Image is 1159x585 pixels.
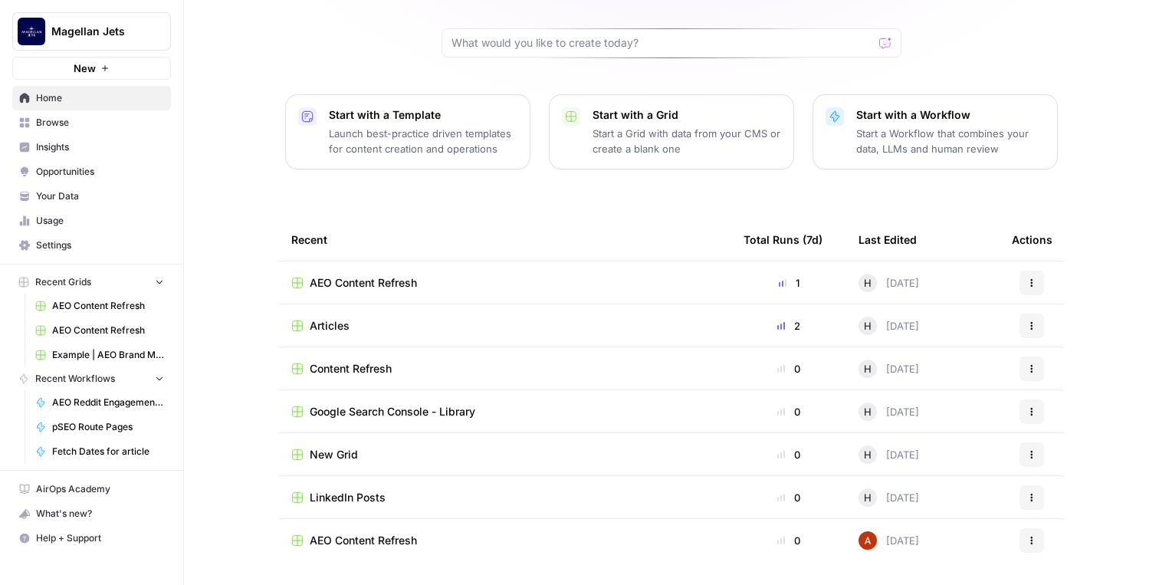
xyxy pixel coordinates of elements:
img: rp82umkvtwbo856ffb80f8dohx5q [859,531,877,550]
span: AEO Content Refresh [52,299,164,313]
button: Start with a TemplateLaunch best-practice driven templates for content creation and operations [285,94,530,169]
p: Start a Workflow that combines your data, LLMs and human review [856,126,1045,156]
span: H [864,490,872,505]
span: H [864,275,872,291]
div: [DATE] [859,445,919,464]
p: Start a Grid with data from your CMS or create a blank one [593,126,781,156]
span: Help + Support [36,531,164,545]
img: Magellan Jets Logo [18,18,45,45]
a: AEO Reddit Engagement - Fork [28,390,171,415]
div: [DATE] [859,403,919,421]
a: Fetch Dates for article [28,439,171,464]
span: Google Search Console - Library [310,404,475,419]
button: Start with a GridStart a Grid with data from your CMS or create a blank one [549,94,794,169]
button: Recent Grids [12,271,171,294]
button: Help + Support [12,526,171,550]
a: Settings [12,233,171,258]
span: Recent Grids [35,275,91,289]
div: Last Edited [859,219,917,261]
div: Recent [291,219,719,261]
div: [DATE] [859,360,919,378]
div: 1 [744,275,834,291]
p: Start with a Grid [593,107,781,123]
a: AirOps Academy [12,477,171,501]
span: Recent Workflows [35,372,115,386]
p: Launch best-practice driven templates for content creation and operations [329,126,517,156]
span: Example | AEO Brand Mention Outreach [52,348,164,362]
input: What would you like to create today? [451,35,873,51]
span: Fetch Dates for article [52,445,164,458]
a: AEO Content Refresh [291,275,719,291]
a: Example | AEO Brand Mention Outreach [28,343,171,367]
a: AEO Content Refresh [291,533,719,548]
a: Home [12,86,171,110]
span: Opportunities [36,165,164,179]
div: Total Runs (7d) [744,219,822,261]
span: H [864,404,872,419]
span: Your Data [36,189,164,203]
a: Usage [12,209,171,233]
div: [DATE] [859,488,919,507]
a: New Grid [291,447,719,462]
span: H [864,318,872,334]
a: Articles [291,318,719,334]
button: Start with a WorkflowStart a Workflow that combines your data, LLMs and human review [813,94,1058,169]
button: New [12,57,171,80]
p: Start with a Template [329,107,517,123]
a: AEO Content Refresh [28,318,171,343]
span: AEO Content Refresh [310,275,417,291]
span: Settings [36,238,164,252]
a: LinkedIn Posts [291,490,719,505]
a: pSEO Route Pages [28,415,171,439]
span: Content Refresh [310,361,392,376]
div: Actions [1012,219,1052,261]
span: Magellan Jets [51,24,144,39]
span: New Grid [310,447,358,462]
span: AEO Content Refresh [52,324,164,337]
span: LinkedIn Posts [310,490,386,505]
div: What's new? [13,502,170,525]
a: Content Refresh [291,361,719,376]
div: 0 [744,490,834,505]
span: AEO Reddit Engagement - Fork [52,396,164,409]
div: 0 [744,404,834,419]
a: Your Data [12,184,171,209]
a: AEO Content Refresh [28,294,171,318]
button: Recent Workflows [12,367,171,390]
div: 0 [744,533,834,548]
div: 2 [744,318,834,334]
span: Home [36,91,164,105]
button: What's new? [12,501,171,526]
a: Insights [12,135,171,159]
span: New [74,61,96,76]
a: Opportunities [12,159,171,184]
a: Google Search Console - Library [291,404,719,419]
span: H [864,447,872,462]
div: 0 [744,447,834,462]
div: [DATE] [859,531,919,550]
span: AirOps Academy [36,482,164,496]
button: Workspace: Magellan Jets [12,12,171,51]
div: 0 [744,361,834,376]
div: [DATE] [859,274,919,292]
span: Insights [36,140,164,154]
div: [DATE] [859,317,919,335]
span: H [864,361,872,376]
span: Usage [36,214,164,228]
p: Start with a Workflow [856,107,1045,123]
span: Articles [310,318,350,334]
span: pSEO Route Pages [52,420,164,434]
span: AEO Content Refresh [310,533,417,548]
span: Browse [36,116,164,130]
a: Browse [12,110,171,135]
